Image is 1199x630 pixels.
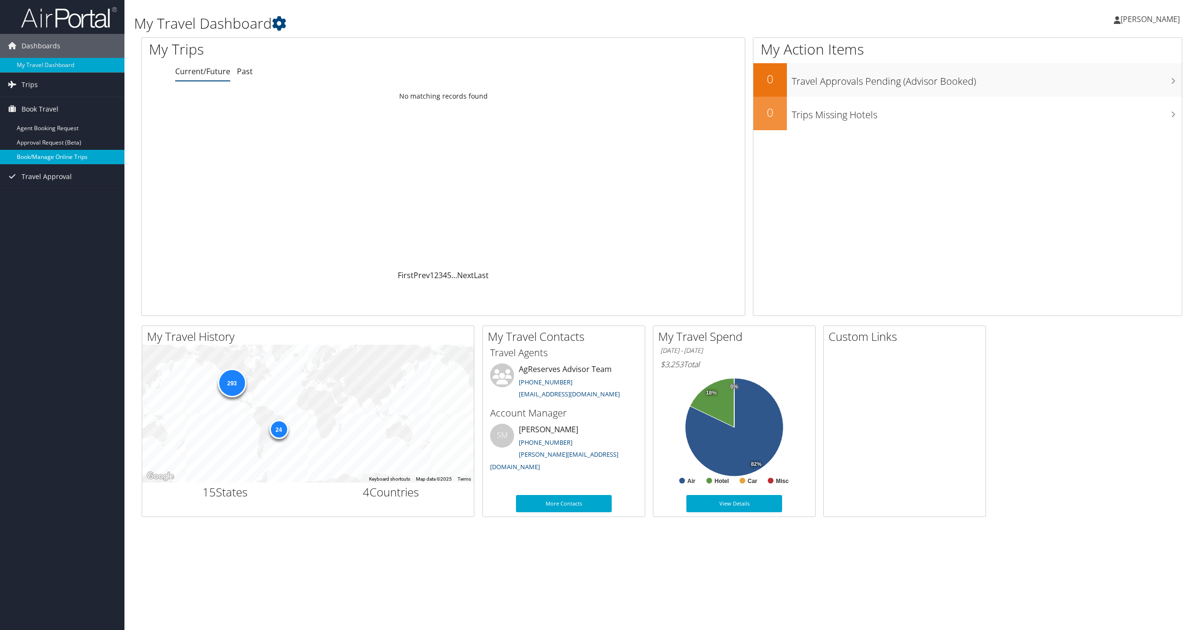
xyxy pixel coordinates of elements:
[142,88,745,105] td: No matching records found
[658,328,815,345] h2: My Travel Spend
[485,363,642,403] li: AgReserves Advisor Team
[485,424,642,475] li: [PERSON_NAME]
[416,476,452,482] span: Map data ©2025
[490,450,618,471] a: [PERSON_NAME][EMAIL_ADDRESS][DOMAIN_NAME]
[753,63,1182,97] a: 0Travel Approvals Pending (Advisor Booked)
[22,73,38,97] span: Trips
[414,270,430,281] a: Prev
[149,39,486,59] h1: My Trips
[145,470,176,483] img: Google
[315,484,467,500] h2: Countries
[792,70,1182,88] h3: Travel Approvals Pending (Advisor Booked)
[661,359,808,370] h6: Total
[22,34,60,58] span: Dashboards
[457,270,474,281] a: Next
[753,39,1182,59] h1: My Action Items
[829,328,986,345] h2: Custom Links
[134,13,838,34] h1: My Travel Dashboard
[21,6,117,29] img: airportal-logo.png
[22,165,72,189] span: Travel Approval
[237,66,253,77] a: Past
[661,359,684,370] span: $3,253
[730,384,738,390] tspan: 0%
[715,478,729,484] text: Hotel
[451,270,457,281] span: …
[516,495,612,512] a: More Contacts
[661,346,808,355] h6: [DATE] - [DATE]
[269,420,288,439] div: 24
[490,406,638,420] h3: Account Manager
[519,438,572,447] a: [PHONE_NUMBER]
[430,270,434,281] a: 1
[1121,14,1180,24] span: [PERSON_NAME]
[519,378,572,386] a: [PHONE_NUMBER]
[776,478,789,484] text: Misc
[490,424,514,448] div: SM
[519,390,620,398] a: [EMAIL_ADDRESS][DOMAIN_NAME]
[488,328,645,345] h2: My Travel Contacts
[474,270,489,281] a: Last
[398,270,414,281] a: First
[753,104,787,121] h2: 0
[490,346,638,360] h3: Travel Agents
[202,484,216,500] span: 15
[145,470,176,483] a: Open this area in Google Maps (opens a new window)
[792,103,1182,122] h3: Trips Missing Hotels
[149,484,301,500] h2: States
[753,97,1182,130] a: 0Trips Missing Hotels
[22,97,58,121] span: Book Travel
[434,270,438,281] a: 2
[147,328,474,345] h2: My Travel History
[175,66,230,77] a: Current/Future
[438,270,443,281] a: 3
[217,369,246,397] div: 293
[748,478,757,484] text: Car
[447,270,451,281] a: 5
[458,476,471,482] a: Terms (opens in new tab)
[751,461,762,467] tspan: 82%
[687,478,695,484] text: Air
[363,484,370,500] span: 4
[706,390,717,396] tspan: 18%
[686,495,782,512] a: View Details
[369,476,410,483] button: Keyboard shortcuts
[753,71,787,87] h2: 0
[443,270,447,281] a: 4
[1114,5,1189,34] a: [PERSON_NAME]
